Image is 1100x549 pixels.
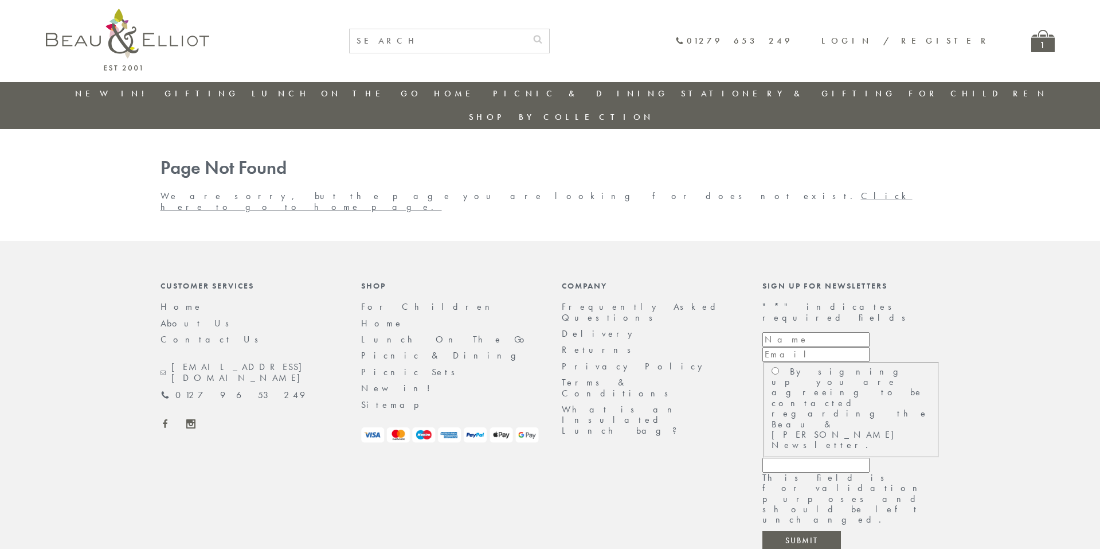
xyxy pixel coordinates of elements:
a: About Us [161,317,237,329]
a: Terms & Conditions [562,376,676,399]
a: 01279 653 249 [675,36,793,46]
a: Picnic Sets [361,366,463,378]
a: New in! [361,382,439,394]
div: Shop [361,281,539,290]
a: What is an Insulated Lunch bag? [562,403,686,437]
a: Stationery & Gifting [681,88,896,99]
a: Lunch On The Go [252,88,421,99]
a: Lunch On The Go [361,333,531,345]
a: Home [434,88,480,99]
a: For Children [361,301,499,313]
a: Frequently Asked Questions [562,301,723,323]
a: 1 [1031,30,1055,52]
a: Picnic & Dining [361,349,527,361]
input: SEARCH [350,29,526,53]
a: [EMAIL_ADDRESS][DOMAIN_NAME] [161,362,338,383]
a: Gifting [165,88,239,99]
a: Delivery [562,328,639,340]
a: Returns [562,344,639,356]
div: Sign up for newsletters [762,281,940,290]
img: payment-logos.png [361,427,539,443]
label: By signing up you are agreeing to be contacted regarding the Beau & [PERSON_NAME] Newsletter. [772,365,929,451]
a: Login / Register [821,35,991,46]
h1: Page Not Found [161,158,940,179]
a: Click here to go to home page. [161,190,913,212]
a: Sitemap [361,399,434,411]
a: Home [161,301,203,313]
input: Email [762,347,870,362]
input: Name [762,332,870,347]
a: Contact Us [161,333,266,345]
a: For Children [909,88,1048,99]
div: This field is for validation purposes and should be left unchanged. [762,473,940,525]
a: Privacy Policy [562,360,708,372]
div: We are sorry, but the page you are looking for does not exist. [149,158,952,212]
img: logo [46,9,209,71]
div: Company [562,281,739,290]
a: Picnic & Dining [493,88,668,99]
div: Customer Services [161,281,338,290]
a: Shop by collection [469,111,654,123]
a: Home [361,317,404,329]
p: " " indicates required fields [762,302,940,323]
a: New in! [75,88,152,99]
a: 01279 653 249 [161,390,305,400]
